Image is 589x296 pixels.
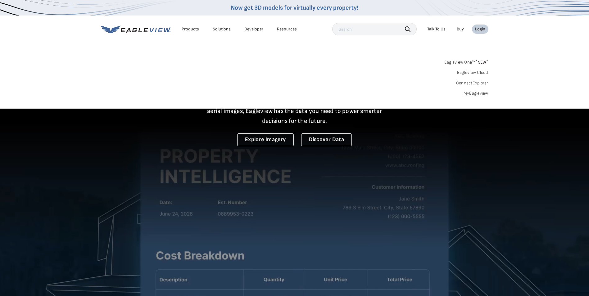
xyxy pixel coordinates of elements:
div: Products [182,26,199,32]
a: Eagleview Cloud [457,70,488,75]
a: Eagleview One™*NEW* [444,58,488,65]
div: Resources [277,26,297,32]
input: Search [332,23,417,35]
div: Talk To Us [427,26,446,32]
a: Developer [244,26,263,32]
a: Discover Data [301,133,352,146]
div: Solutions [213,26,231,32]
span: NEW [475,60,488,65]
a: ConnectExplorer [456,80,488,86]
div: Login [475,26,485,32]
p: A new era starts here. Built on more than 3.5 billion high-resolution aerial images, Eagleview ha... [200,96,390,126]
a: Explore Imagery [237,133,294,146]
a: Now get 3D models for virtually every property! [231,4,358,11]
a: Buy [457,26,464,32]
a: MyEagleview [464,91,488,96]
